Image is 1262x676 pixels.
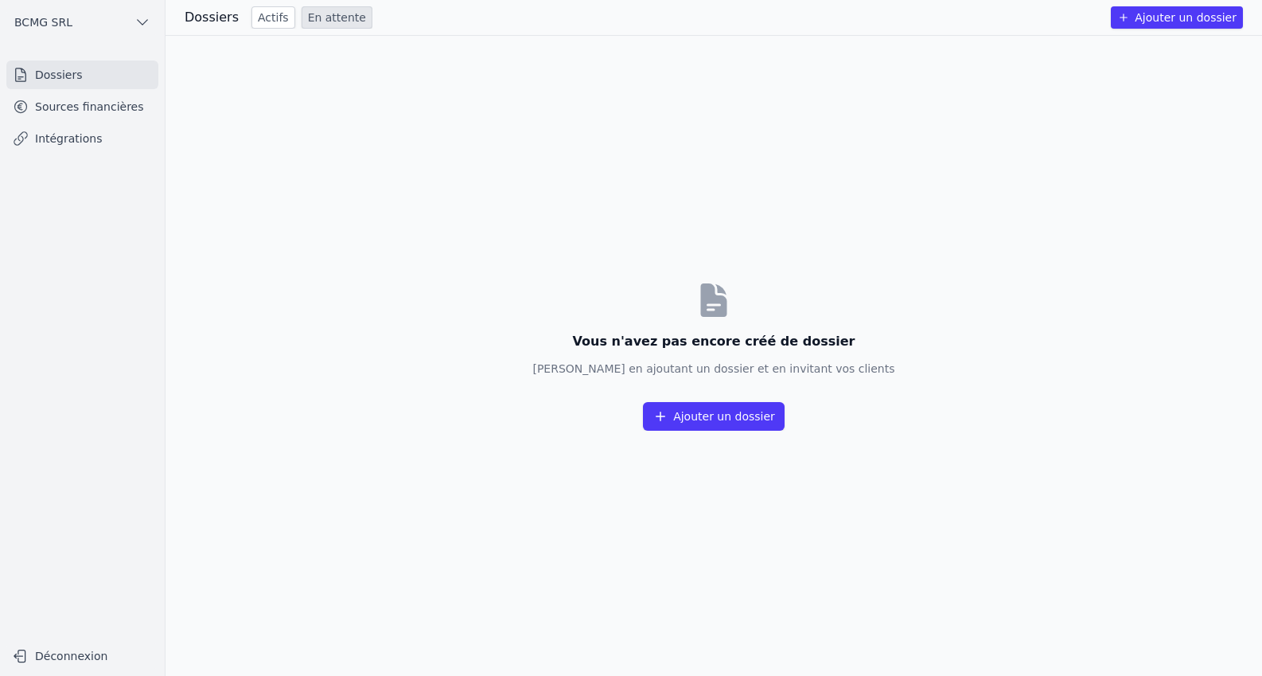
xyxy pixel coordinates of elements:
[6,92,158,121] a: Sources financières
[643,402,785,431] button: Ajouter un dossier
[302,6,372,29] a: En attente
[251,6,295,29] a: Actifs
[6,10,158,35] button: BCMG SRL
[6,643,158,669] button: Déconnexion
[532,361,894,377] p: [PERSON_NAME] en ajoutant un dossier et en invitant vos clients
[6,124,158,153] a: Intégrations
[185,8,239,27] h3: Dossiers
[532,332,894,351] h3: Vous n'avez pas encore créé de dossier
[1111,6,1243,29] button: Ajouter un dossier
[6,61,158,89] a: Dossiers
[14,14,72,30] span: BCMG SRL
